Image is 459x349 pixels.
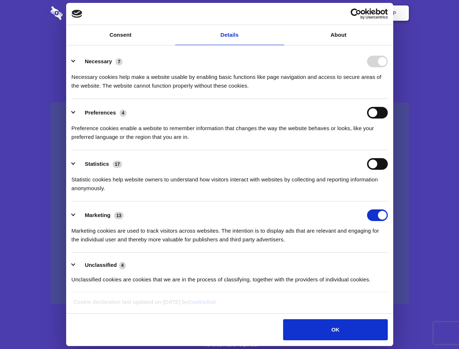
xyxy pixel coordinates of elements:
a: Details [175,25,284,45]
button: Statistics (17) [72,158,127,170]
div: Statistic cookies help website owners to understand how visitors interact with websites by collec... [72,170,388,193]
div: Marketing cookies are used to track visitors across websites. The intention is to display ads tha... [72,221,388,244]
a: Cookiebot [188,299,216,305]
button: Unclassified (4) [72,261,130,270]
a: Consent [66,25,175,45]
h1: Eliminate Slack Data Loss. [51,33,409,59]
button: Marketing (13) [72,209,128,221]
a: Login [330,2,361,24]
iframe: Drift Widget Chat Controller [423,313,450,340]
label: Marketing [85,212,110,218]
button: OK [283,319,387,340]
button: Necessary (7) [72,56,127,67]
img: logo [72,10,82,18]
img: logo-wordmark-white-trans-d4663122ce5f474addd5e946df7df03e33cb6a1c49d2221995e7729f52c070b2.svg [51,6,113,20]
span: 7 [116,58,122,65]
span: 4 [119,262,126,269]
a: About [284,25,393,45]
h4: Auto-redaction of sensitive data, encrypted data sharing and self-destructing private chats. Shar... [51,66,409,90]
div: Unclassified cookies are cookies that we are in the process of classifying, together with the pro... [72,270,388,284]
label: Necessary [85,58,112,64]
a: Pricing [213,2,245,24]
a: Wistia video thumbnail [51,103,409,304]
a: Usercentrics Cookiebot - opens in a new window [324,8,388,19]
span: 4 [120,109,126,117]
button: Preferences (4) [72,107,131,119]
span: 13 [114,212,124,219]
div: Necessary cookies help make a website usable by enabling basic functions like page navigation and... [72,67,388,90]
span: 17 [113,161,122,168]
div: Cookie declaration last updated on [DATE] by [68,298,391,312]
a: Contact [295,2,328,24]
label: Statistics [85,161,109,167]
label: Preferences [85,109,116,116]
div: Preference cookies enable a website to remember information that changes the way the website beha... [72,119,388,141]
